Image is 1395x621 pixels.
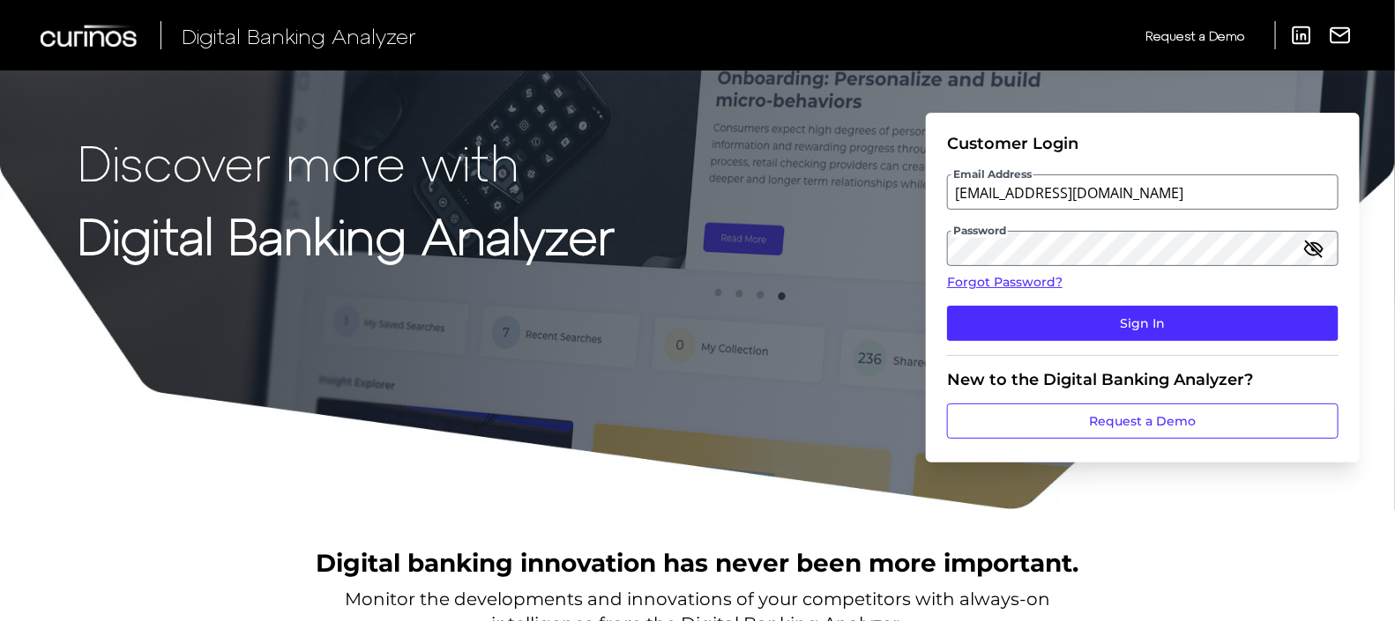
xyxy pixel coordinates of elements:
span: Request a Demo [1145,28,1244,43]
div: Customer Login [947,134,1339,153]
button: Sign In [947,306,1339,341]
div: New to the Digital Banking Analyzer? [947,370,1339,389]
a: Forgot Password? [947,273,1339,292]
span: Password [951,224,1008,238]
span: Email Address [951,167,1033,181]
a: Request a Demo [1145,21,1244,50]
h2: Digital banking innovation has never been more important. [317,546,1079,580]
a: Request a Demo [947,403,1339,439]
img: Curinos [41,25,139,47]
span: Digital Banking Analyzer [182,23,416,48]
strong: Digital Banking Analyzer [78,205,615,264]
p: Discover more with [78,134,615,189]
